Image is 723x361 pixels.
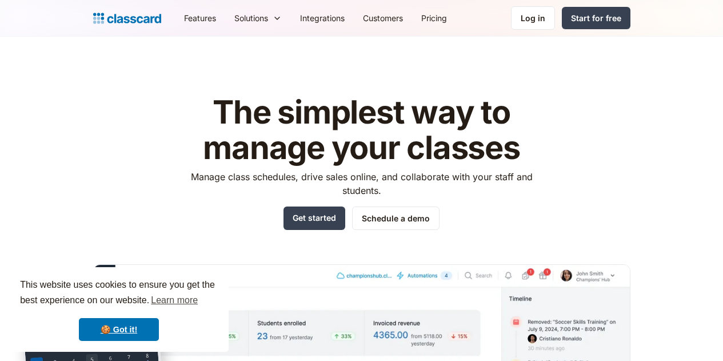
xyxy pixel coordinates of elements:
[9,267,229,352] div: cookieconsent
[180,95,543,165] h1: The simplest way to manage your classes
[20,278,218,309] span: This website uses cookies to ensure you get the best experience on our website.
[291,5,354,31] a: Integrations
[412,5,456,31] a: Pricing
[93,10,161,26] a: home
[571,12,621,24] div: Start for free
[234,12,268,24] div: Solutions
[180,170,543,197] p: Manage class schedules, drive sales online, and collaborate with your staff and students.
[225,5,291,31] div: Solutions
[352,207,440,230] a: Schedule a demo
[283,207,345,230] a: Get started
[562,7,630,29] a: Start for free
[149,292,199,309] a: learn more about cookies
[79,318,159,341] a: dismiss cookie message
[175,5,225,31] a: Features
[521,12,545,24] div: Log in
[354,5,412,31] a: Customers
[511,6,555,30] a: Log in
